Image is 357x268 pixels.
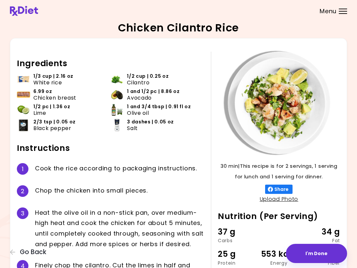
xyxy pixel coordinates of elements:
[218,248,258,260] div: 25 g
[33,104,70,110] span: 1/2 pc | 1.36 oz
[218,161,340,182] p: 30 min | This recipe is for 2 servings, 1 serving for lunch and 1 serving for dinner.
[17,185,28,197] div: 2
[33,73,73,79] span: 1/3 cup | 2.16 oz
[118,22,239,33] h2: Chicken Cilantro Rice
[33,119,76,125] span: 2/3 tsp | 0.05 oz
[299,238,340,243] div: Fat
[218,226,258,238] div: 37 g
[127,119,174,125] span: 3 dashes | 0.05 oz
[35,185,204,197] div: C h o p t h e c h i c k e n i n t o s m a l l p i e c e s .
[299,226,340,238] div: 34 g
[286,244,347,263] button: I'm Done
[33,79,62,86] span: White rice
[127,125,138,131] span: Salt
[33,110,46,116] span: Lime
[17,207,28,219] div: 3
[127,110,149,116] span: Olive oil
[127,95,151,101] span: Avocado
[17,143,204,154] h2: Instructions
[33,95,76,101] span: Chicken breast
[127,104,191,110] span: 1 and 3/4 tbsp | 0.91 fl oz
[258,248,299,260] div: 553 kcal
[258,261,299,265] div: Energy
[260,195,298,203] a: Upload Photo
[17,58,204,69] h2: Ingredients
[33,88,52,95] span: 6.99 oz
[127,79,149,86] span: Cilantro
[273,187,290,192] span: Share
[35,163,204,175] div: C o o k t h e r i c e a c c o r d i n g t o p a c k a g i n g i n s t r u c t i o n s .
[320,8,337,14] span: Menu
[218,261,258,265] div: Protein
[218,211,340,222] h2: Nutrition (Per Serving)
[33,125,71,131] span: Black pepper
[127,88,179,95] span: 1 and 1/2 pc | 8.86 oz
[265,185,293,194] button: Share
[17,163,28,175] div: 1
[10,248,50,256] button: Go Back
[20,248,46,256] span: Go Back
[218,238,258,243] div: Carbs
[35,207,204,249] div: H e a t t h e o l i v e o i l i n a n o n - s t i c k p a n , o v e r m e d i u m - h i g h h e a...
[10,6,38,16] img: RxDiet
[127,73,169,79] span: 1/2 cup | 0.25 oz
